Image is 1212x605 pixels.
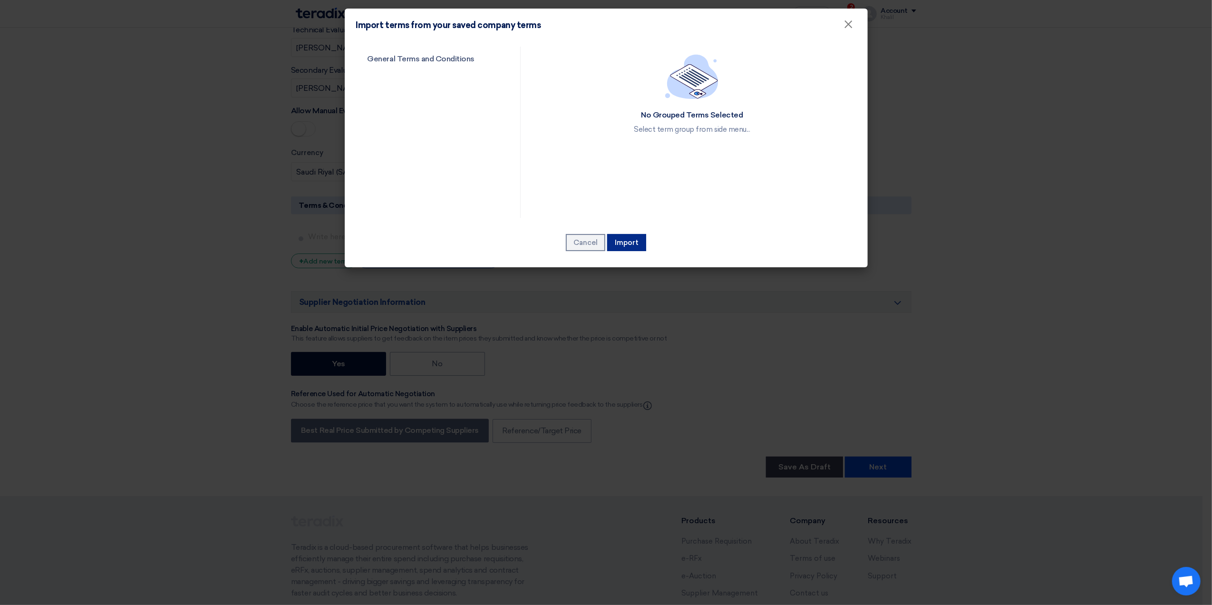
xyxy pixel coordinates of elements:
div: Select term group from side menu... [634,125,750,134]
a: General Terms and Conditions [356,47,504,71]
div: Open chat [1172,567,1201,595]
h4: Import terms from your saved company terms [356,20,541,30]
span: × [844,17,853,36]
img: empty_state_list.svg [665,54,718,99]
button: Import [607,234,646,251]
button: Cancel [566,234,605,251]
div: No Grouped Terms Selected [634,110,750,120]
button: Close [836,15,861,34]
